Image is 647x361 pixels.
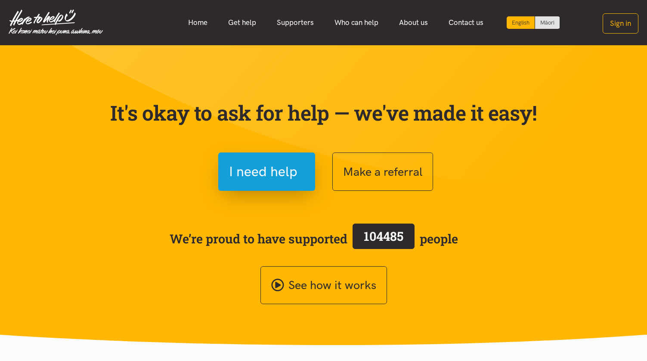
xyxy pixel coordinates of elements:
[218,152,315,191] button: I need help
[603,13,638,34] button: Sign in
[324,13,389,32] a: Who can help
[229,161,297,183] span: I need help
[438,13,494,32] a: Contact us
[178,13,218,32] a: Home
[266,13,324,32] a: Supporters
[364,228,403,244] span: 104485
[218,13,266,32] a: Get help
[507,16,535,29] div: Current language
[332,152,433,191] button: Make a referral
[260,266,387,305] a: See how it works
[170,222,458,255] span: We’re proud to have supported people
[389,13,438,32] a: About us
[507,16,560,29] div: Language toggle
[108,100,539,125] p: It's okay to ask for help — we've made it easy!
[347,222,420,255] a: 104485
[535,16,560,29] a: Switch to Te Reo Māori
[9,9,103,35] img: Home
